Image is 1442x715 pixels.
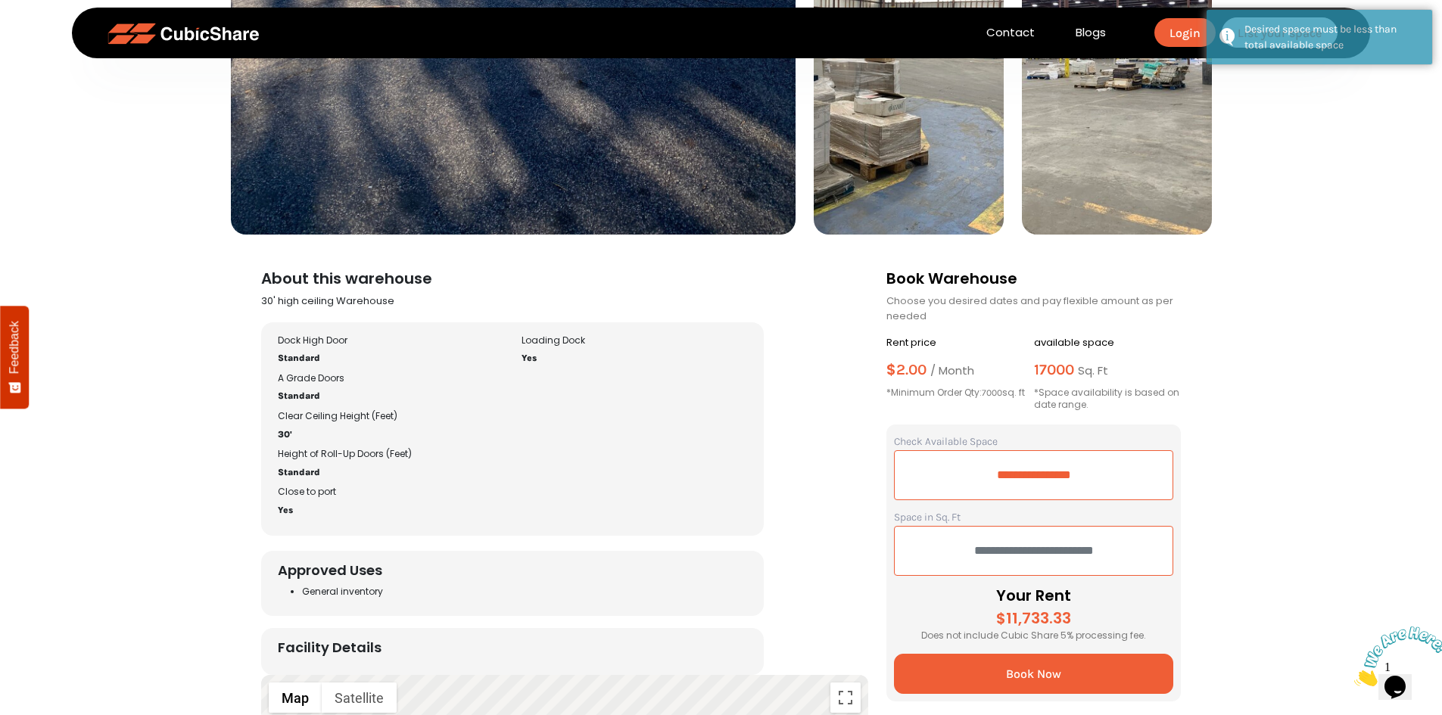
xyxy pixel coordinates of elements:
[278,467,320,477] strong: Standard
[894,654,1173,694] button: Book Now
[894,611,1173,630] h3: $11,733.33
[896,361,927,378] span: 2.00
[278,390,320,401] strong: Standard
[6,6,12,19] span: 1
[886,387,1034,399] p: *Minimum Order Qty: sq. ft
[6,6,100,66] img: Chat attention grabber
[1348,620,1442,692] iframe: chat widget
[261,294,869,309] p: 30' high ceiling Warehouse
[966,24,1055,42] a: Contact
[522,334,747,353] p: Loading Dock
[982,387,1002,398] span: 7000
[1055,24,1126,42] a: Blogs
[278,353,320,363] strong: Standard
[278,410,503,428] p: Clear Ceiling Height (Feet)
[278,486,503,504] p: Close to port
[1154,18,1216,47] a: Login
[322,682,397,713] button: Show satellite imagery
[1244,21,1421,53] div: Desired space must be less than total available space
[1006,667,1061,681] span: Book Now
[278,372,503,390] p: A Grade Doors
[930,362,974,378] span: / month
[886,271,1181,294] h3: Book warehouse
[886,362,1034,387] h3: $
[522,353,537,363] strong: Yes
[1078,362,1108,378] span: sq. ft
[8,321,21,374] span: Feedback
[278,505,293,515] strong: Yes
[278,640,748,663] h4: Facility Details
[269,682,322,713] button: Show street map
[278,334,503,353] p: Dock High Door
[278,448,503,466] p: Height of Roll-Up Doors (Feet)
[894,630,1173,642] p: Does not include Cubic Share 5% processing fee.
[886,335,1034,362] p: Rent price
[886,294,1181,335] p: Choose you desired dates and pay flexible amount as per needed
[830,682,861,713] button: Toggle fullscreen view
[1034,387,1182,411] p: *Space availability is based on date range.
[894,588,1173,611] h4: Your Rent
[261,271,869,294] h1: About this warehouse
[302,586,503,604] li: General inventory
[1034,361,1074,378] span: 17000
[278,429,292,440] strong: 30'
[278,563,748,586] h4: Approved Uses
[894,435,998,448] label: Check Available Space
[1034,335,1182,362] p: available space
[894,511,961,524] label: Space in Sq. Ft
